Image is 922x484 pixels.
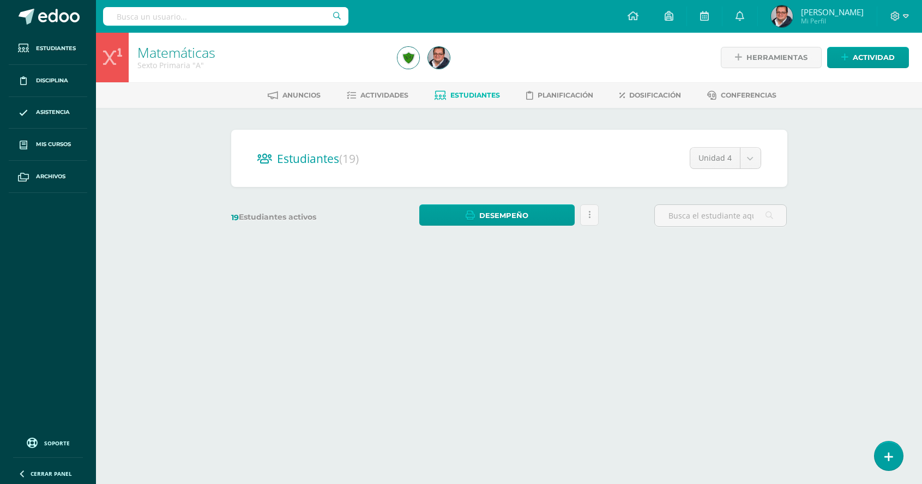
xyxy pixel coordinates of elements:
span: Actividad [853,47,895,68]
span: (19) [339,151,359,166]
span: Estudiantes [450,91,500,99]
span: 19 [231,213,239,222]
a: Asistencia [9,97,87,129]
span: Archivos [36,172,65,181]
a: Estudiantes [435,87,500,104]
span: Estudiantes [36,44,76,53]
span: Desempeño [479,205,528,226]
span: Disciplina [36,76,68,85]
a: Estudiantes [9,33,87,65]
a: Archivos [9,161,87,193]
div: Sexto Primaria 'A' [137,60,384,70]
a: Herramientas [721,47,822,68]
img: fe380b2d4991993556c9ea662cc53567.png [428,47,450,69]
span: Cerrar panel [31,470,72,477]
a: Unidad 4 [690,148,761,168]
a: Anuncios [268,87,321,104]
span: Conferencias [721,91,776,99]
a: Actividades [347,87,408,104]
a: Dosificación [619,87,681,104]
span: Mis cursos [36,140,71,149]
a: Planificación [526,87,593,104]
a: Soporte [13,435,83,450]
a: Matemáticas [137,43,215,62]
span: Asistencia [36,108,70,117]
a: Desempeño [419,204,575,226]
span: Anuncios [282,91,321,99]
span: Mi Perfil [801,16,864,26]
a: Actividad [827,47,909,68]
a: Disciplina [9,65,87,97]
span: Estudiantes [277,151,359,166]
span: Unidad 4 [698,148,732,168]
a: Conferencias [707,87,776,104]
span: Planificación [538,91,593,99]
img: fe380b2d4991993556c9ea662cc53567.png [771,5,793,27]
label: Estudiantes activos [231,212,364,222]
span: Herramientas [746,47,807,68]
span: Dosificación [629,91,681,99]
h1: Matemáticas [137,45,384,60]
img: 9f2d17b4647fb291206ce45a6505b1ed.png [397,47,419,69]
a: Mis cursos [9,129,87,161]
span: Actividades [360,91,408,99]
input: Busca el estudiante aquí... [655,205,786,226]
span: Soporte [44,439,70,447]
input: Busca un usuario... [103,7,348,26]
span: [PERSON_NAME] [801,7,864,17]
